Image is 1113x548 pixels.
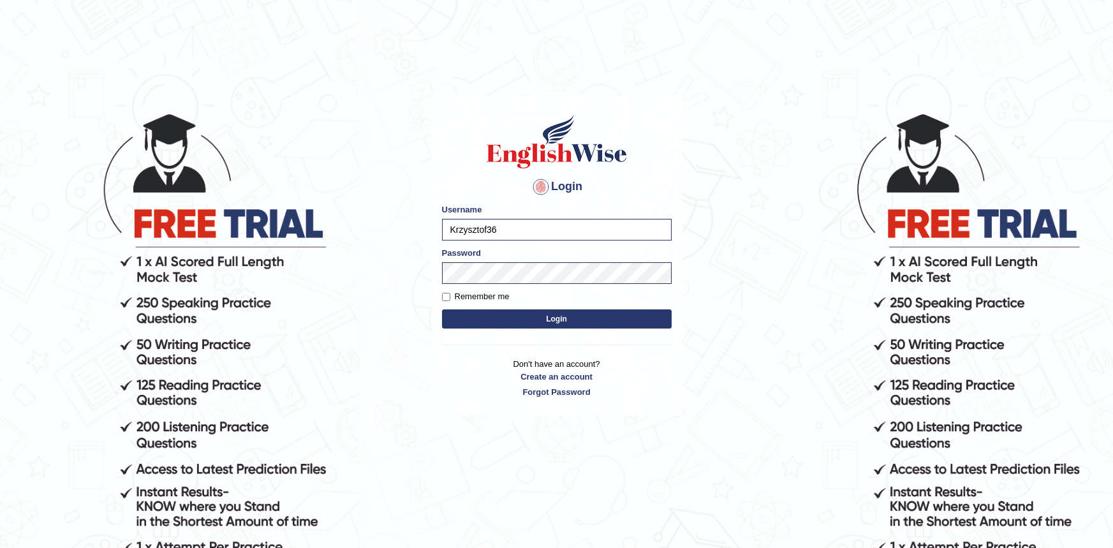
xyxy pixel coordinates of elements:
label: Password [442,247,481,259]
button: Login [442,309,672,329]
label: Username [442,204,482,216]
p: Don't have an account? [442,358,672,397]
img: Logo of English Wise sign in for intelligent practice with AI [484,113,630,170]
a: Create an account [442,371,672,383]
a: Forgot Password [442,386,672,398]
h4: Login [442,177,672,197]
label: Remember me [442,290,510,303]
input: Remember me [442,293,450,301]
